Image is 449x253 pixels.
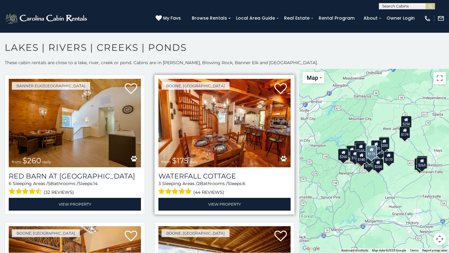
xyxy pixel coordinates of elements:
[158,198,291,211] a: View Property
[189,13,230,23] a: Browse Rentals
[190,160,198,164] span: daily
[341,248,368,253] button: Keyboard shortcuts
[233,13,278,23] a: Local Area Guide
[354,141,365,153] div: $305
[243,181,245,186] span: 6
[338,149,349,160] div: $260
[158,79,291,167] a: Waterfall Cottage from $175 daily
[281,13,313,23] a: Real Estate
[424,15,431,22] img: phone-regular-white.png
[42,160,51,164] span: daily
[410,249,418,252] a: Terms (opens in new tab)
[162,229,229,237] a: Boone, [GEOGRAPHIC_DATA]
[301,245,321,253] a: Open this area in Google Maps (opens a new window)
[163,15,181,21] span: My Favs
[433,72,446,84] button: Toggle fullscreen view
[422,249,447,252] a: Report a map error
[158,180,291,196] div: Sleeping Areas / Bathrooms / Sleeps:
[158,172,291,180] a: Waterfall Cottage
[399,126,410,138] div: $179
[9,79,141,167] img: Red Barn at Tiffanys Estate
[379,137,389,149] div: $200
[172,156,188,165] span: $175
[12,160,21,164] span: from
[379,137,389,149] div: $235
[44,188,74,196] span: (32 reviews)
[417,157,427,169] div: $265
[372,249,406,252] span: Map data ©2025 Google
[125,230,137,243] a: Add to favorites
[346,146,357,157] div: $200
[156,15,182,22] a: My Favs
[384,13,418,23] a: Owner Login
[437,15,444,22] img: mail-regular-white.png
[193,188,224,196] span: (44 reviews)
[93,181,98,186] span: 14
[22,156,41,165] span: $260
[316,13,358,23] a: Rental Program
[384,151,394,163] div: $170
[417,156,427,168] div: $550
[274,83,287,96] a: Add to favorites
[12,82,90,90] a: Banner Elk/[GEOGRAPHIC_DATA]
[9,181,12,186] span: 6
[302,72,324,84] button: Change map style
[355,143,366,155] div: $155
[373,159,384,170] div: $200
[350,150,360,162] div: $125
[360,13,381,23] a: About
[414,158,425,170] div: $270
[364,158,374,169] div: $175
[9,172,141,180] a: Red Barn at [GEOGRAPHIC_DATA]
[274,230,287,243] a: Add to favorites
[301,245,321,253] img: Google
[371,140,382,152] div: $205
[401,116,412,128] div: $250
[158,181,161,186] span: 3
[197,181,200,186] span: 2
[9,198,141,211] a: View Property
[5,12,89,25] img: White-1-2.png
[9,180,141,196] div: Sleeping Areas / Bathrooms / Sleeps:
[162,160,171,164] span: from
[366,146,377,158] div: $175
[9,79,141,167] a: Red Barn at Tiffanys Estate from $260 daily
[433,233,446,245] button: Map camera controls
[9,172,141,180] h3: Red Barn at Tiffanys Estate
[162,82,229,90] a: Boone, [GEOGRAPHIC_DATA]
[158,79,291,167] img: Waterfall Cottage
[48,181,51,186] span: 5
[12,229,80,237] a: Boone, [GEOGRAPHIC_DATA]
[356,151,367,163] div: $180
[307,74,318,81] span: Map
